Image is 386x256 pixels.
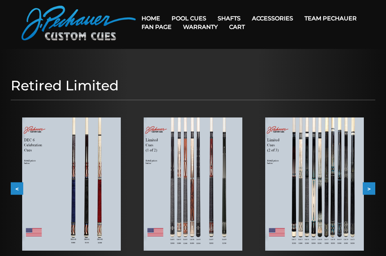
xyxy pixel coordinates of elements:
[246,9,299,27] a: Accessories
[223,18,251,36] a: Cart
[166,9,212,27] a: Pool Cues
[21,6,136,40] img: Pechauer Custom Cues
[136,9,166,27] a: Home
[11,77,375,94] h1: Retired Limited
[363,182,375,195] button: >
[136,18,177,36] a: Fan Page
[299,9,362,27] a: Team Pechauer
[11,182,375,195] div: Carousel Navigation
[177,18,223,36] a: Warranty
[212,9,246,27] a: Shafts
[11,182,23,195] button: <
